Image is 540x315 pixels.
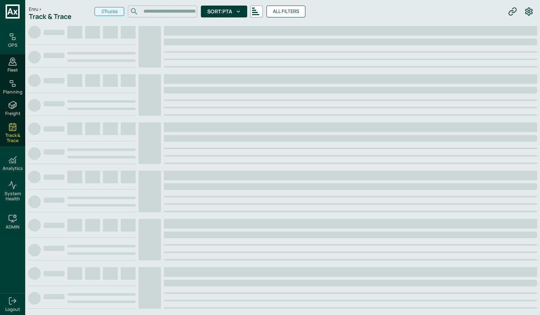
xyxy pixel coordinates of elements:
[1,191,24,202] span: System Health
[5,307,20,312] span: Logout
[201,6,247,17] button: Sort:PTA
[266,6,305,17] button: All Filters
[25,6,75,13] div: Enru >
[6,224,20,230] h6: ADMIN
[7,68,18,73] span: Fleet
[1,133,24,144] span: Track & Trace
[3,89,22,95] span: Planning
[3,166,23,171] h6: Analytics
[25,13,75,20] h1: Track & Trace
[95,7,124,16] span: 0 Trucks
[5,111,20,116] span: Freight
[524,7,533,16] svg: Preferences
[505,4,520,19] button: Manual Assignment
[521,4,536,19] button: Preferences
[8,43,17,48] h6: OPS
